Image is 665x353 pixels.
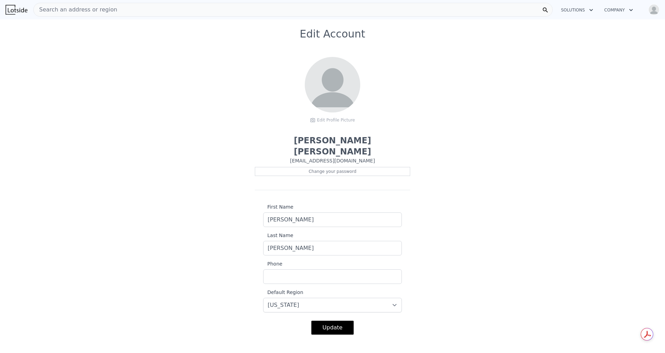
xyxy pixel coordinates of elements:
input: First Name [263,212,402,227]
p: [EMAIL_ADDRESS][DOMAIN_NAME] [255,157,410,164]
img: Lotside [6,5,27,15]
span: Phone [263,261,282,267]
p: [PERSON_NAME] [PERSON_NAME] [255,135,410,157]
span: Default Region [263,289,303,295]
div: Change your password [255,167,410,176]
div: Edit Profile Picture [305,115,360,125]
select: Default Region [263,298,402,312]
img: avatar [648,4,659,15]
input: Phone [263,269,402,284]
button: Company [599,4,639,16]
h1: Edit Account [255,28,410,40]
button: Solutions [555,4,599,16]
span: Search an address or region [34,6,117,14]
span: Last Name [263,233,293,238]
input: Last Name [263,241,402,255]
span: First Name [263,204,293,210]
button: Update [311,321,354,335]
